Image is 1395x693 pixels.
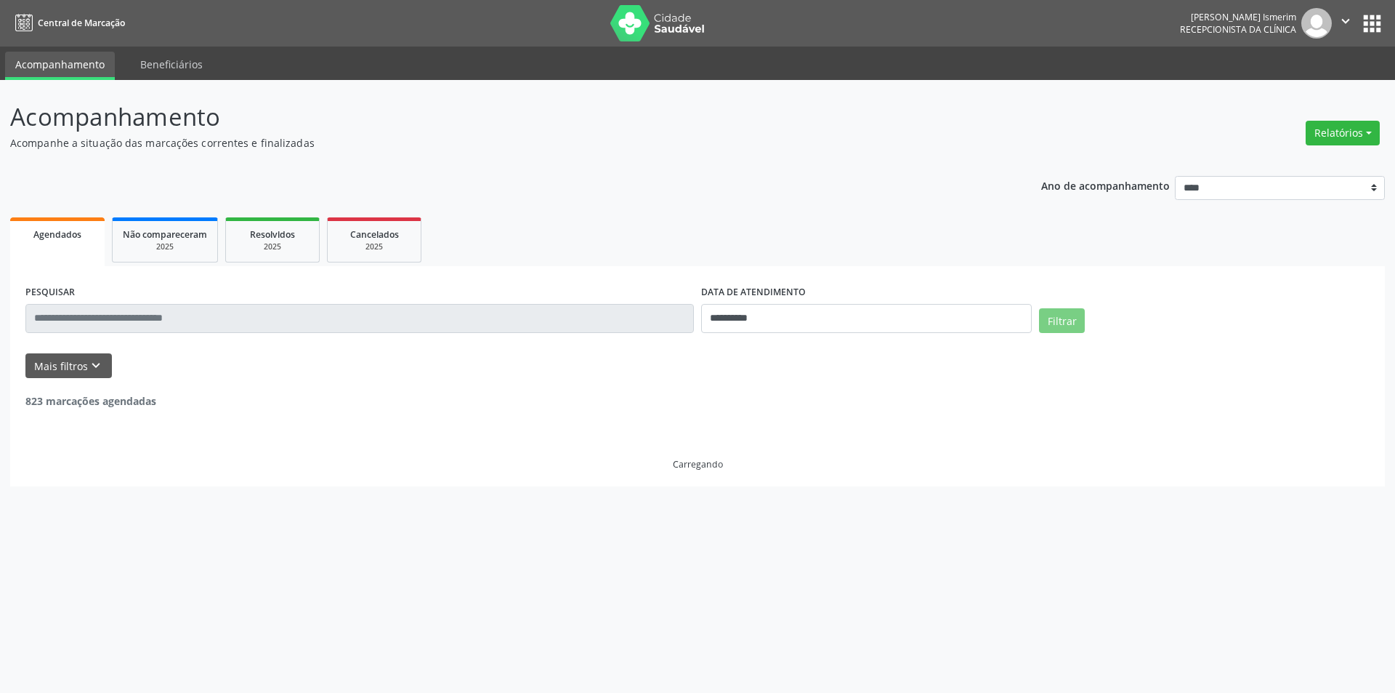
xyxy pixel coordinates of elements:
label: DATA DE ATENDIMENTO [701,281,806,304]
span: Não compareceram [123,228,207,241]
span: Central de Marcação [38,17,125,29]
a: Acompanhamento [5,52,115,80]
strong: 823 marcações agendadas [25,394,156,408]
div: 2025 [123,241,207,252]
span: Recepcionista da clínica [1180,23,1296,36]
a: Beneficiários [130,52,213,77]
button: Mais filtroskeyboard_arrow_down [25,353,112,379]
p: Acompanhe a situação das marcações correntes e finalizadas [10,135,972,151]
a: Central de Marcação [10,11,125,35]
img: img [1301,8,1332,39]
p: Acompanhamento [10,99,972,135]
div: 2025 [338,241,411,252]
span: Resolvidos [250,228,295,241]
button:  [1332,8,1359,39]
label: PESQUISAR [25,281,75,304]
div: 2025 [236,241,309,252]
button: Filtrar [1039,308,1085,333]
i: keyboard_arrow_down [88,358,104,374]
span: Agendados [33,228,81,241]
p: Ano de acompanhamento [1041,176,1170,194]
button: apps [1359,11,1385,36]
button: Relatórios [1306,121,1380,145]
i:  [1338,13,1354,29]
div: [PERSON_NAME] Ismerim [1180,11,1296,23]
div: Carregando [673,458,723,470]
span: Cancelados [350,228,399,241]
